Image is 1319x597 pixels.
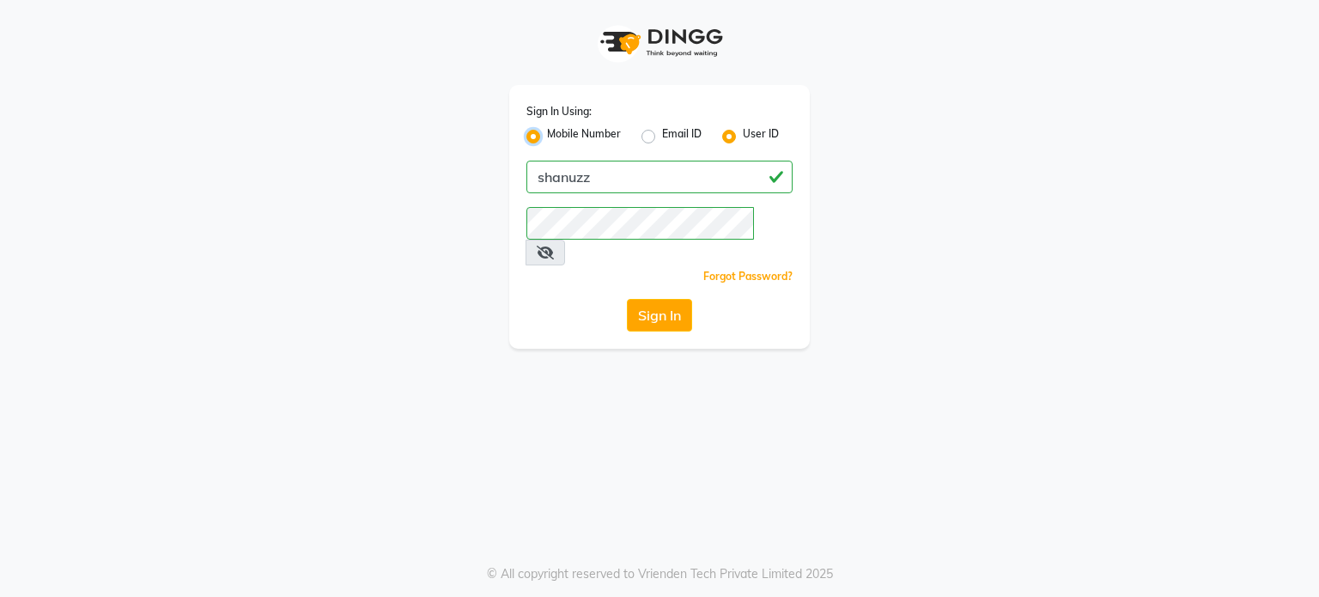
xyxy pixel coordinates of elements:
[743,126,779,147] label: User ID
[526,161,793,193] input: Username
[662,126,702,147] label: Email ID
[627,299,692,332] button: Sign In
[591,17,728,68] img: logo1.svg
[526,104,592,119] label: Sign In Using:
[547,126,621,147] label: Mobile Number
[526,207,754,240] input: Username
[703,270,793,283] a: Forgot Password?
